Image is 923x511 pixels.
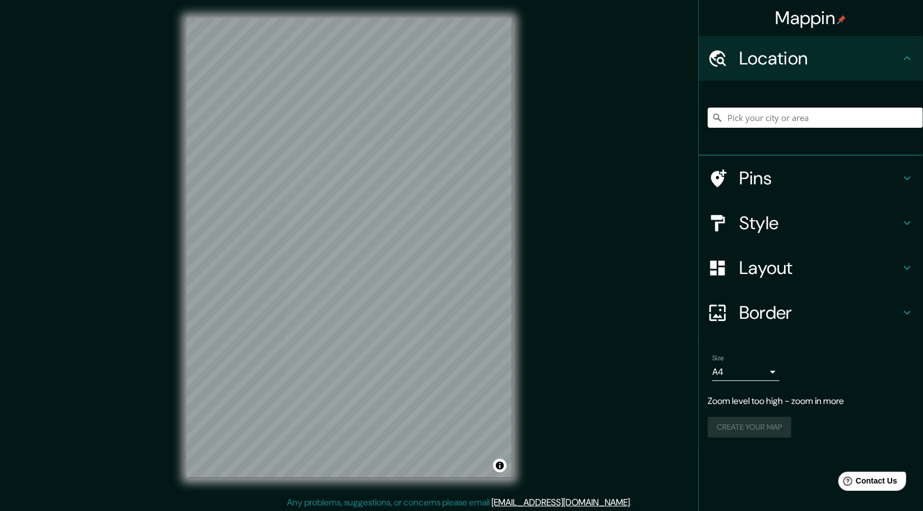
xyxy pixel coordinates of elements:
h4: Pins [739,167,901,189]
canvas: Map [187,18,512,478]
div: Border [699,290,923,335]
h4: Mappin [776,7,847,29]
div: Pins [699,156,923,201]
div: . [632,496,634,509]
a: [EMAIL_ADDRESS][DOMAIN_NAME] [492,496,630,508]
p: Zoom level too high - zoom in more [708,394,914,408]
h4: Layout [739,257,901,279]
iframe: Help widget launcher [823,467,911,499]
button: Toggle attribution [493,459,507,472]
h4: Border [739,301,901,324]
div: Location [699,36,923,81]
label: Size [712,354,724,363]
img: pin-icon.png [837,15,846,24]
div: A4 [712,363,780,381]
h4: Location [739,47,901,69]
h4: Style [739,212,901,234]
div: Style [699,201,923,245]
input: Pick your city or area [708,108,923,128]
div: Layout [699,245,923,290]
div: . [634,496,636,509]
p: Any problems, suggestions, or concerns please email . [287,496,632,509]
